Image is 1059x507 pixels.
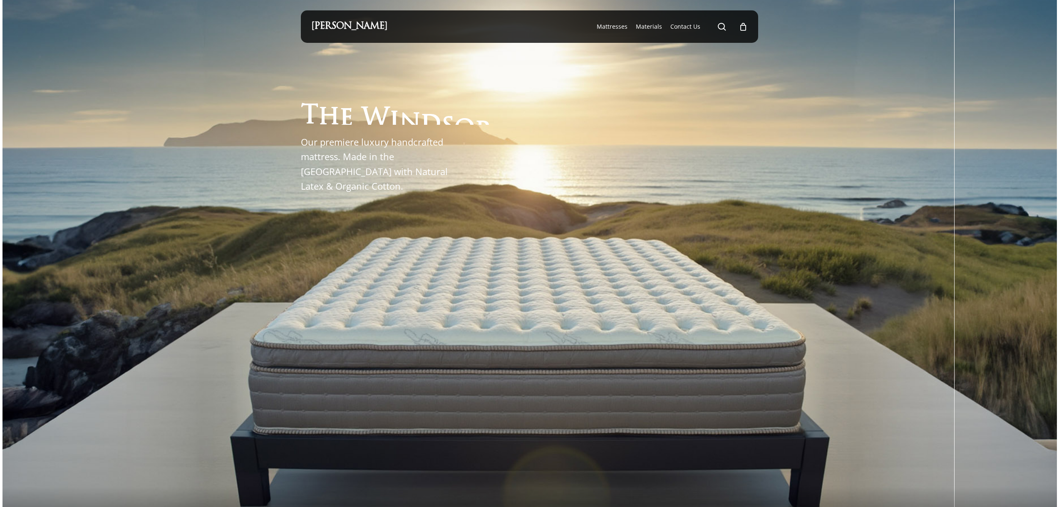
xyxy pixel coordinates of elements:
span: Materials [636,22,662,30]
span: e [340,106,353,131]
a: [PERSON_NAME] [311,22,387,31]
span: o [454,116,475,141]
span: i [389,109,399,134]
span: h [318,105,340,130]
span: T [301,104,318,129]
nav: Main Menu [593,10,748,43]
span: d [421,112,441,137]
p: Our premiere luxury handcrafted mattress. Made in the [GEOGRAPHIC_DATA] with Natural Latex & Orga... [301,135,457,193]
h1: The Windsor [301,99,492,125]
span: Mattresses [597,22,627,30]
span: Contact Us [670,22,700,30]
a: Contact Us [670,22,700,31]
a: Materials [636,22,662,31]
a: Mattresses [597,22,627,31]
span: n [399,110,421,136]
span: W [362,107,389,133]
span: r [475,119,492,144]
a: Cart [739,22,748,31]
span: s [441,114,454,139]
